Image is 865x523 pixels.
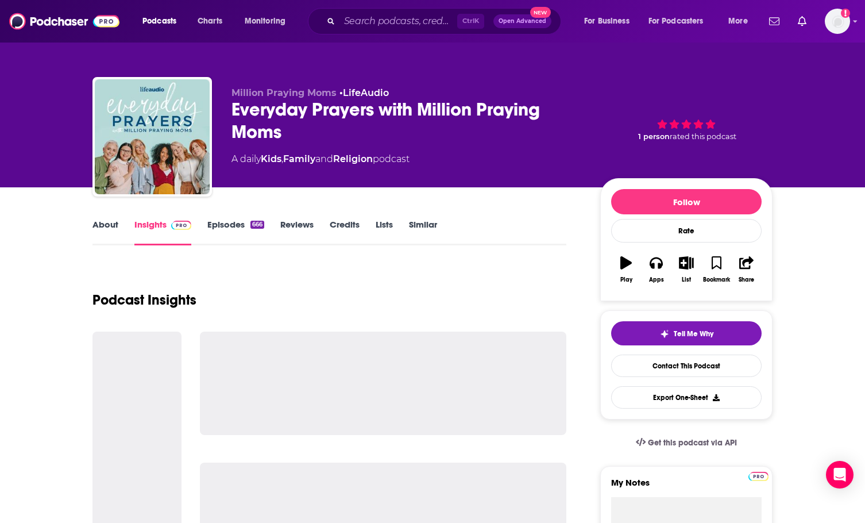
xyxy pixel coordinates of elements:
[231,87,337,98] span: Million Praying Moms
[171,221,191,230] img: Podchaser Pro
[134,12,191,30] button: open menu
[703,276,730,283] div: Bookmark
[333,153,373,164] a: Religion
[825,9,850,34] span: Logged in as BenLaurro
[826,461,854,489] div: Open Intercom Messenger
[638,132,670,141] span: 1 person
[674,329,713,339] span: Tell Me Why
[648,438,737,448] span: Get this podcast via API
[245,13,285,29] span: Monitoring
[319,8,572,34] div: Search podcasts, credits, & more...
[793,11,811,31] a: Show notifications dropdown
[95,79,210,194] img: Everyday Prayers with Million Praying Moms
[701,249,731,290] button: Bookmark
[409,219,437,245] a: Similar
[280,219,314,245] a: Reviews
[611,249,641,290] button: Play
[584,13,630,29] span: For Business
[207,219,264,245] a: Episodes666
[739,276,754,283] div: Share
[281,153,283,164] span: ,
[748,472,769,481] img: Podchaser Pro
[611,477,762,497] label: My Notes
[627,429,746,457] a: Get this podcast via API
[611,189,762,214] button: Follow
[530,7,551,18] span: New
[376,219,393,245] a: Lists
[493,14,551,28] button: Open AdvancedNew
[339,12,457,30] input: Search podcasts, credits, & more...
[641,249,671,290] button: Apps
[648,13,704,29] span: For Podcasters
[600,87,773,159] div: 1 personrated this podcast
[315,153,333,164] span: and
[825,9,850,34] img: User Profile
[339,87,389,98] span: •
[728,13,748,29] span: More
[825,9,850,34] button: Show profile menu
[92,219,118,245] a: About
[142,13,176,29] span: Podcasts
[198,13,222,29] span: Charts
[611,355,762,377] a: Contact This Podcast
[134,219,191,245] a: InsightsPodchaser Pro
[841,9,850,18] svg: Add a profile image
[611,219,762,243] div: Rate
[9,10,119,32] img: Podchaser - Follow, Share and Rate Podcasts
[190,12,229,30] a: Charts
[764,11,784,31] a: Show notifications dropdown
[611,321,762,345] button: tell me why sparkleTell Me Why
[611,386,762,409] button: Export One-Sheet
[720,12,762,30] button: open menu
[283,153,315,164] a: Family
[499,18,546,24] span: Open Advanced
[231,152,410,166] div: A daily podcast
[261,153,281,164] a: Kids
[660,329,669,339] img: tell me why sparkle
[641,12,720,30] button: open menu
[250,221,264,229] div: 666
[670,132,736,141] span: rated this podcast
[330,219,360,245] a: Credits
[649,276,664,283] div: Apps
[576,12,644,30] button: open menu
[732,249,762,290] button: Share
[457,14,484,29] span: Ctrl K
[748,470,769,481] a: Pro website
[682,276,691,283] div: List
[620,276,632,283] div: Play
[343,87,389,98] a: LifeAudio
[237,12,300,30] button: open menu
[671,249,701,290] button: List
[92,291,196,309] h1: Podcast Insights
